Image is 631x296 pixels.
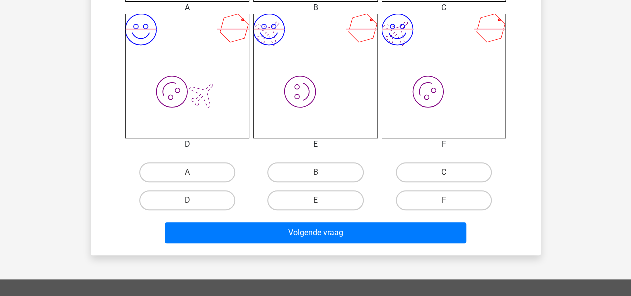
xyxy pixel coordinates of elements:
label: C [396,162,492,182]
label: B [267,162,364,182]
div: E [246,138,385,150]
div: A [118,2,257,14]
div: B [246,2,385,14]
label: D [139,190,235,210]
div: F [374,138,513,150]
label: A [139,162,235,182]
div: C [374,2,513,14]
label: E [267,190,364,210]
div: D [118,138,257,150]
label: F [396,190,492,210]
button: Volgende vraag [165,222,466,243]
